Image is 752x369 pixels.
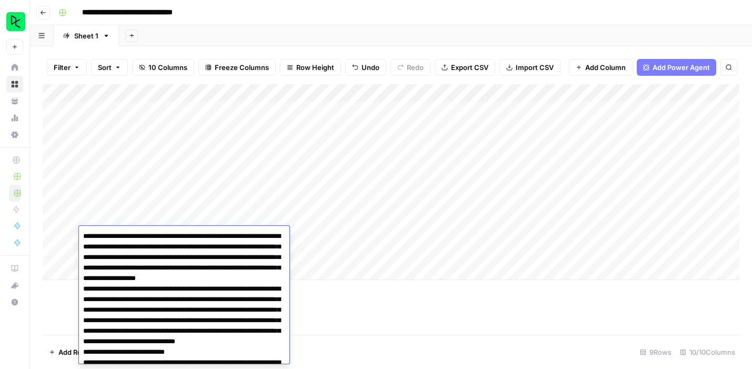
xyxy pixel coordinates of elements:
span: 10 Columns [148,62,187,73]
button: Row Height [280,59,341,76]
button: Freeze Columns [198,59,276,76]
a: Settings [6,126,23,143]
button: Redo [390,59,430,76]
span: Add Column [585,62,626,73]
a: Browse [6,76,23,93]
div: 10/10 Columns [676,344,739,361]
div: 9 Rows [636,344,676,361]
div: What's new? [7,277,23,293]
span: Freeze Columns [215,62,269,73]
a: AirOps Academy [6,260,23,277]
button: Workspace: DataCamp [6,8,23,35]
span: Redo [407,62,424,73]
button: Sort [91,59,128,76]
button: Add Column [569,59,633,76]
button: Add Row [43,344,94,361]
span: Add Row [58,347,87,357]
span: Add Power Agent [653,62,710,73]
button: Export CSV [435,59,495,76]
img: DataCamp Logo [6,12,25,31]
button: Help + Support [6,294,23,311]
span: Sort [98,62,112,73]
span: Import CSV [516,62,554,73]
a: Usage [6,109,23,126]
a: Home [6,59,23,76]
span: Undo [362,62,379,73]
span: Filter [54,62,71,73]
a: Sheet 1 [54,25,119,46]
button: 10 Columns [132,59,194,76]
button: Add Power Agent [637,59,716,76]
button: What's new? [6,277,23,294]
button: Filter [47,59,87,76]
button: Import CSV [499,59,560,76]
span: Export CSV [451,62,488,73]
a: Your Data [6,93,23,109]
div: Sheet 1 [74,31,98,41]
button: Undo [345,59,386,76]
span: Row Height [296,62,334,73]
